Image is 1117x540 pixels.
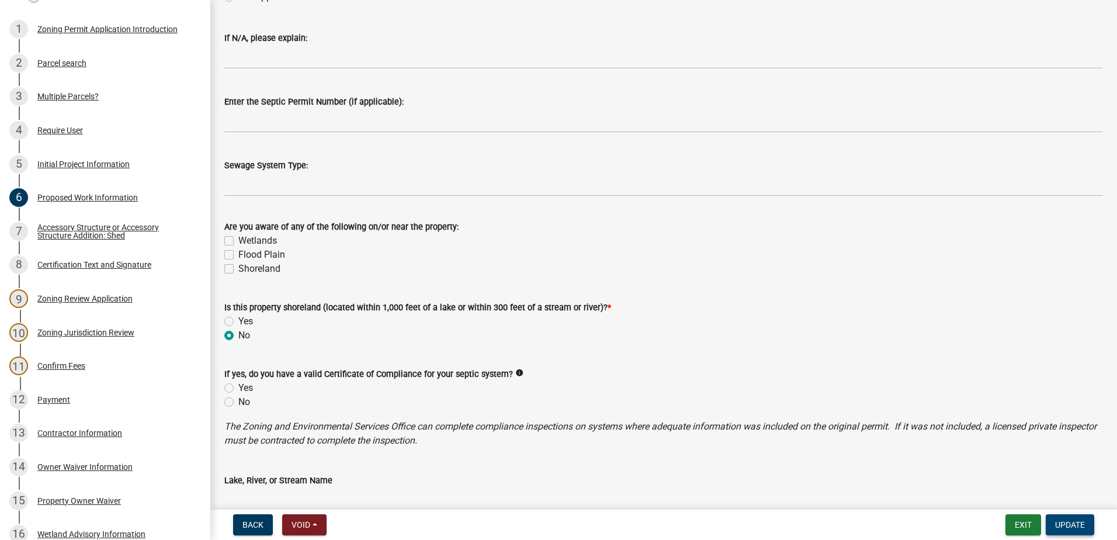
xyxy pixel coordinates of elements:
label: If N/A, please explain: [224,34,307,43]
div: Initial Project Information [37,160,130,168]
i: info [515,369,523,377]
div: Confirm Fees [37,362,85,370]
label: Yes [238,314,253,328]
div: 1 [9,20,28,39]
div: Property Owner Waiver [37,497,121,505]
div: Zoning Review Application [37,295,133,303]
label: Sewage System Type: [224,162,308,170]
button: Exit [1005,514,1041,535]
div: 10 [9,323,28,342]
label: Shoreland [238,262,280,276]
label: Enter the Septic Permit Number (if applicable): [224,98,404,106]
div: Zoning Permit Application Introduction [37,25,178,33]
div: Wetland Advisory Information [37,530,145,538]
label: Lake, River, or Stream Name [224,477,332,485]
div: 4 [9,121,28,140]
button: Update [1046,514,1094,535]
div: 13 [9,424,28,442]
i: The Zoning and Environmental Services Office can complete compliance inspections on systems where... [224,421,1097,446]
div: 5 [9,155,28,174]
div: Require User [37,126,83,134]
div: 7 [9,222,28,241]
div: 3 [9,87,28,106]
label: If yes, do you have a valid Certificate of Compliance for your septic system? [224,371,513,379]
div: Certification Text and Signature [37,261,151,269]
div: Contractor Information [37,429,122,437]
label: Yes [238,381,253,395]
button: Void [282,514,327,535]
div: Accessory Structure or Accessory Structure Addition: Shed [37,223,192,240]
div: 9 [9,289,28,308]
label: No [238,328,250,342]
div: 12 [9,390,28,409]
div: 14 [9,458,28,476]
div: Zoning Jurisdiction Review [37,328,134,337]
button: Back [233,514,273,535]
div: 15 [9,491,28,510]
label: Wetlands [238,234,277,248]
div: Parcel search [37,59,86,67]
div: 11 [9,356,28,375]
div: Proposed Work Information [37,193,138,202]
div: 6 [9,188,28,207]
label: Flood Plain [238,248,285,262]
label: No [238,395,250,409]
div: Multiple Parcels? [37,92,99,101]
span: Update [1055,520,1085,529]
label: Is this property shoreland (located within 1,000 feet of a lake or within 300 feet of a stream or... [224,304,611,312]
label: Are you aware of any of the following on/or near the property: [224,223,459,231]
div: 2 [9,54,28,72]
span: Back [242,520,263,529]
div: Payment [37,396,70,404]
span: Void [292,520,310,529]
div: 8 [9,255,28,274]
div: Owner Waiver Information [37,463,133,471]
